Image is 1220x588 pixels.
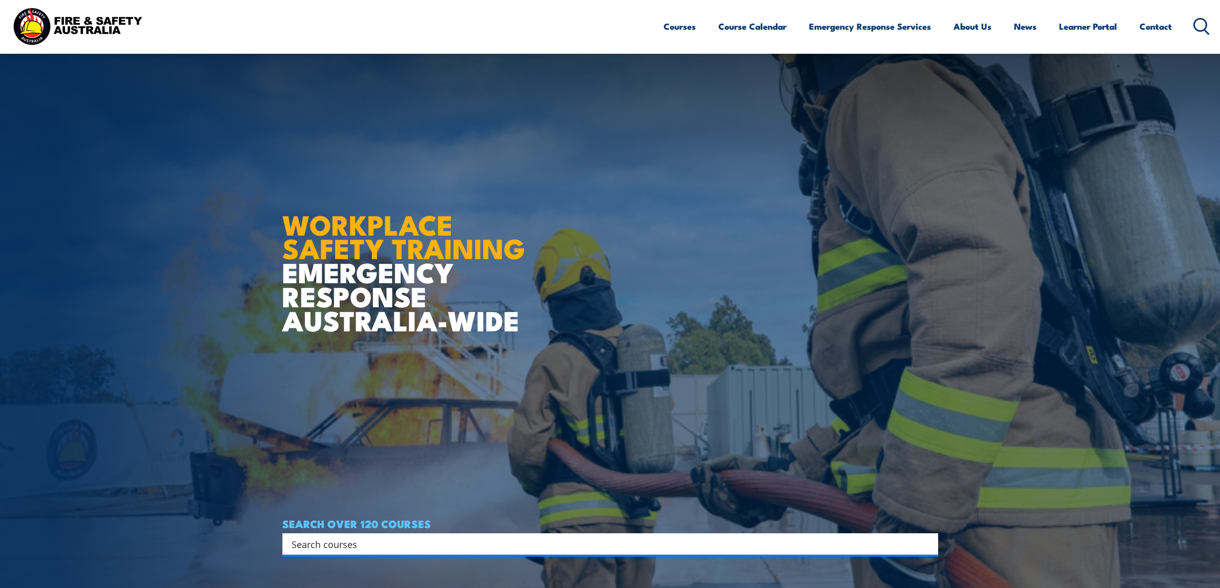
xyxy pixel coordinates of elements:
[1059,13,1117,40] a: Learner Portal
[809,13,931,40] a: Emergency Response Services
[718,13,787,40] a: Course Calendar
[292,536,916,552] input: Search input
[920,537,935,551] button: Search magnifier button
[664,13,696,40] a: Courses
[954,13,991,40] a: About Us
[1140,13,1172,40] a: Contact
[282,518,938,529] h4: SEARCH OVER 120 COURSES
[282,202,525,269] strong: WORKPLACE SAFETY TRAINING
[1014,13,1037,40] a: News
[294,537,918,551] form: Search form
[282,186,533,332] h1: EMERGENCY RESPONSE AUSTRALIA-WIDE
